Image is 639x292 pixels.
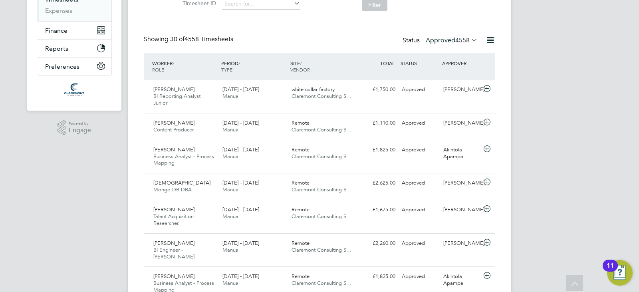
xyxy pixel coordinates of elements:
[153,213,194,226] span: Talent Acquisition Researcher.
[357,83,399,96] div: £1,750.00
[455,36,470,44] span: 4558
[58,120,91,135] a: Powered byEngage
[292,240,310,246] span: Remote
[170,35,233,43] span: 4558 Timesheets
[170,35,185,43] span: 30 of
[380,60,395,66] span: TOTAL
[399,203,440,217] div: Approved
[292,93,351,99] span: Claremont Consulting S…
[399,177,440,190] div: Approved
[292,146,310,153] span: Remote
[292,86,335,93] span: white collar factory
[292,280,351,286] span: Claremont Consulting S…
[292,186,351,193] span: Claremont Consulting S…
[69,127,91,134] span: Engage
[399,56,440,70] div: STATUS
[69,120,91,127] span: Powered by
[440,237,482,250] div: [PERSON_NAME]
[440,143,482,163] div: Akintola Apampa
[153,86,194,93] span: [PERSON_NAME]
[153,206,194,213] span: [PERSON_NAME]
[399,117,440,130] div: Approved
[219,56,288,77] div: PERIOD
[222,240,259,246] span: [DATE] - [DATE]
[153,179,210,186] span: [DEMOGRAPHIC_DATA]
[222,280,240,286] span: Manual
[357,237,399,250] div: £2,260.00
[153,240,194,246] span: [PERSON_NAME]
[440,117,482,130] div: [PERSON_NAME]
[292,153,351,160] span: Claremont Consulting S…
[222,93,240,99] span: Manual
[292,213,351,220] span: Claremont Consulting S…
[152,66,164,73] span: ROLE
[292,119,310,126] span: Remote
[37,83,112,96] a: Go to home page
[440,83,482,96] div: [PERSON_NAME]
[440,56,482,70] div: APPROVER
[153,273,194,280] span: [PERSON_NAME]
[607,260,633,286] button: Open Resource Center, 11 new notifications
[292,126,351,133] span: Claremont Consulting S…
[37,58,111,75] button: Preferences
[222,126,240,133] span: Manual
[399,270,440,283] div: Approved
[357,203,399,217] div: £1,675.00
[153,186,192,193] span: Mongo DB DBA
[153,119,194,126] span: [PERSON_NAME]
[403,35,479,46] div: Status
[300,60,302,66] span: /
[45,63,79,70] span: Preferences
[222,179,259,186] span: [DATE] - [DATE]
[222,273,259,280] span: [DATE] - [DATE]
[150,56,219,77] div: WORKER
[357,270,399,283] div: £1,825.00
[222,246,240,253] span: Manual
[440,270,482,290] div: Akintola Apampa
[440,203,482,217] div: [PERSON_NAME]
[399,83,440,96] div: Approved
[222,213,240,220] span: Manual
[222,186,240,193] span: Manual
[238,60,240,66] span: /
[357,117,399,130] div: £1,110.00
[153,146,194,153] span: [PERSON_NAME]
[45,45,68,52] span: Reports
[45,27,67,34] span: Finance
[144,35,235,44] div: Showing
[222,119,259,126] span: [DATE] - [DATE]
[290,66,310,73] span: VENDOR
[440,177,482,190] div: [PERSON_NAME]
[153,93,200,106] span: BI Reporting Analyst Junior
[222,206,259,213] span: [DATE] - [DATE]
[222,146,259,153] span: [DATE] - [DATE]
[173,60,174,66] span: /
[399,237,440,250] div: Approved
[45,7,72,14] a: Expenses
[153,153,214,167] span: Business Analyst - Process Mapping
[426,36,478,44] label: Approved
[292,179,310,186] span: Remote
[607,266,614,276] div: 11
[37,22,111,39] button: Finance
[221,66,232,73] span: TYPE
[357,177,399,190] div: £2,625.00
[292,246,351,253] span: Claremont Consulting S…
[399,143,440,157] div: Approved
[64,83,84,96] img: claremontconsulting1-logo-retina.png
[37,40,111,57] button: Reports
[357,143,399,157] div: £1,825.00
[153,126,194,133] span: Content Producer
[153,246,194,260] span: BI Engineer - [PERSON_NAME]
[292,273,310,280] span: Remote
[222,86,259,93] span: [DATE] - [DATE]
[292,206,310,213] span: Remote
[222,153,240,160] span: Manual
[288,56,357,77] div: SITE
